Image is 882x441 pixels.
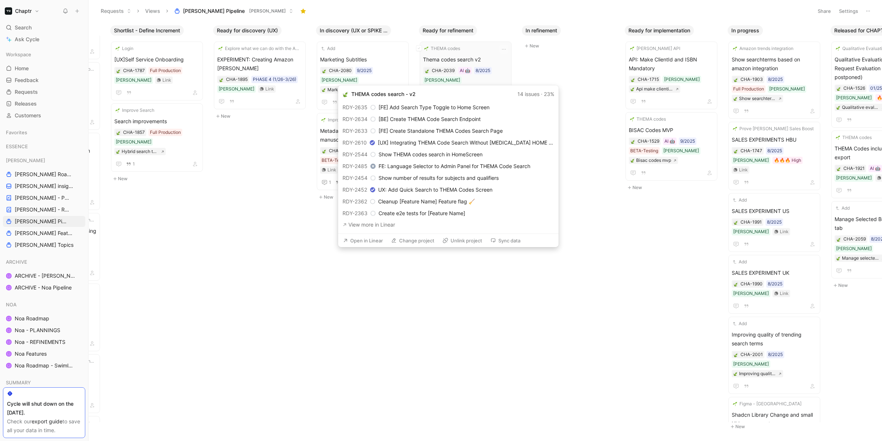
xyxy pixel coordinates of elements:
[842,255,879,262] div: Manage selected books in books tab
[3,256,85,293] div: ARCHIVEARCHIVE - [PERSON_NAME] PipelineARCHIVE - Noa Pipeline
[217,55,302,73] span: EXPERIMENT: Creating Amazon [PERSON_NAME]
[3,204,85,215] a: [PERSON_NAME] - REFINEMENTS
[110,25,184,36] button: Shortlist - Define Increment
[741,76,763,83] div: CHA-1903
[3,299,85,371] div: NOANoa RoadmapNoa - PLANNINGSNoa - REFINEMENTSNoa FeaturesNoa Roadmap - Swimlanes
[3,282,85,293] a: ARCHIVE - Noa Pipeline
[142,6,164,17] button: Views
[328,116,404,124] span: Improved Metadata based on manuscript
[6,129,27,136] span: Favorites
[329,147,351,154] div: CHA-1545
[321,118,326,122] img: 🌱
[629,55,714,73] span: API: Make ClientId and ISBN Mandatory
[733,127,737,131] img: 🌱
[3,127,85,138] div: Favorites
[15,88,38,96] span: Requests
[630,87,635,91] img: 🍃
[15,218,68,225] span: [PERSON_NAME] Pipeline
[767,218,782,226] div: 8/2025
[733,352,738,357] button: 🍃
[734,78,738,82] img: 🍃
[214,42,306,109] a: 🌱Explore what we can do with the Amazon APIEXPERIMENT: Creating Amazon [PERSON_NAME]PHASE 4 (1/26...
[5,7,12,15] img: Chaptr
[732,125,815,132] button: 🌱Prove [PERSON_NAME] Sales Boost
[322,77,357,84] div: [PERSON_NAME]
[320,127,405,144] span: Metadata generation from manuscripts (Backlist)
[116,130,121,135] button: 🍃
[213,112,310,121] button: New
[133,162,135,166] span: 1
[3,270,85,281] a: ARCHIVE - [PERSON_NAME] Pipeline
[733,281,738,287] button: 🍃
[734,282,738,287] img: 🍃
[320,178,333,187] button: 1
[625,25,694,36] button: Ready for implementation
[739,95,776,102] div: Show searchterms based on amazon integration
[3,141,85,152] div: ESSENCE
[767,147,782,154] div: 8/2025
[3,141,85,154] div: ESSENCE
[733,371,738,376] img: 🍃
[218,46,223,51] img: 🌱
[732,207,817,216] span: SALES EXPERIMENT US
[334,178,346,186] button: 2
[630,46,634,51] img: 🌱
[739,45,793,52] span: Amazon trends integration
[423,55,508,64] span: Thema codes search v2
[327,86,365,93] div: Marketing subtitles
[15,338,65,346] span: Noa - REFINEMENTS
[111,103,203,172] a: 🌱Improve SearchSearch improvementsFull Production[PERSON_NAME]🍃Hybrid search to improve semantic ...
[6,143,28,150] span: ESSENCE
[732,268,817,277] span: SALES EXPERIMENT UK
[732,258,748,266] button: Add
[217,45,302,52] button: 🌱Explore what we can do with the Amazon API
[734,353,738,357] img: 🍃
[15,206,71,213] span: [PERSON_NAME] - REFINEMENTS
[836,167,841,171] img: 🍃
[836,245,872,252] div: [PERSON_NAME]
[219,78,223,82] img: 🍃
[15,350,47,358] span: Noa Features
[3,216,85,227] a: [PERSON_NAME] Pipeline
[728,317,820,394] a: AddImproving quality of trending search terms8/2025[PERSON_NAME]🍃Improving quality of trending se...
[123,67,145,74] div: CHA-1787
[3,228,85,239] a: [PERSON_NAME] Features
[636,157,671,164] div: Bisac codes mvp
[15,112,41,119] span: Customers
[150,129,181,136] div: Full Production
[116,68,121,73] div: 🍃
[217,27,278,34] span: Ready for discovery (UX)
[630,147,658,154] div: BETA-Testing
[6,51,31,58] span: Workspace
[320,45,336,52] button: Add
[424,77,460,84] div: [PERSON_NAME]
[15,194,71,202] span: [PERSON_NAME] - PLANNINGS
[774,157,801,164] div: 🔥🔥🔥 High
[213,25,282,36] button: Ready for discovery (UX)
[630,158,635,163] img: 🍃
[637,45,680,52] span: [PERSON_NAME] API
[519,22,622,54] div: In refinementNew
[3,313,85,324] a: Noa Roadmap
[814,6,834,16] button: Share
[6,301,17,308] span: NOA
[768,351,783,358] div: 8/2025
[843,85,865,92] div: CHA-1526
[424,46,429,51] img: 🌱
[733,46,737,51] img: 🌱
[3,63,85,74] a: Home
[6,157,45,164] span: [PERSON_NAME]
[629,115,667,123] button: 🌱THEMA codes
[317,113,409,190] a: 🌱Improved Metadata based on manuscriptMetadata generation from manuscripts (Backlist)AI 🤖8/2025BE...
[836,86,841,91] img: 🍃
[3,110,85,121] a: Customers
[732,55,817,73] span: Show searchterms based on amazon integration
[460,67,470,74] div: AI 🤖
[439,235,485,246] button: Unlink project
[638,76,659,83] div: CHA-1715
[487,235,524,246] button: Sync data
[423,27,473,34] span: Ready for refinement
[741,147,762,154] div: CHA-1747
